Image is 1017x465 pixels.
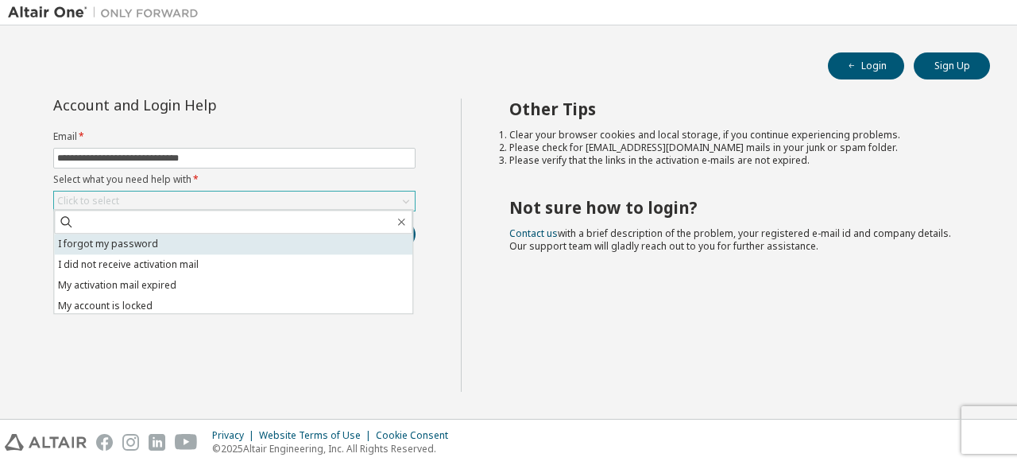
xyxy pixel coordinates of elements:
[509,227,951,253] span: with a brief description of the problem, your registered e-mail id and company details. Our suppo...
[212,442,458,455] p: © 2025 Altair Engineering, Inc. All Rights Reserved.
[122,434,139,451] img: instagram.svg
[509,99,962,119] h2: Other Tips
[8,5,207,21] img: Altair One
[5,434,87,451] img: altair_logo.svg
[54,234,412,254] li: I forgot my password
[54,192,415,211] div: Click to select
[212,429,259,442] div: Privacy
[509,197,962,218] h2: Not sure how to login?
[149,434,165,451] img: linkedin.svg
[57,195,119,207] div: Click to select
[53,130,416,143] label: Email
[53,173,416,186] label: Select what you need help with
[175,434,198,451] img: youtube.svg
[828,52,904,79] button: Login
[509,154,962,167] li: Please verify that the links in the activation e-mails are not expired.
[376,429,458,442] div: Cookie Consent
[509,141,962,154] li: Please check for [EMAIL_ADDRESS][DOMAIN_NAME] mails in your junk or spam folder.
[509,129,962,141] li: Clear your browser cookies and local storage, if you continue experiencing problems.
[96,434,113,451] img: facebook.svg
[509,227,558,240] a: Contact us
[259,429,376,442] div: Website Terms of Use
[53,99,343,111] div: Account and Login Help
[914,52,990,79] button: Sign Up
